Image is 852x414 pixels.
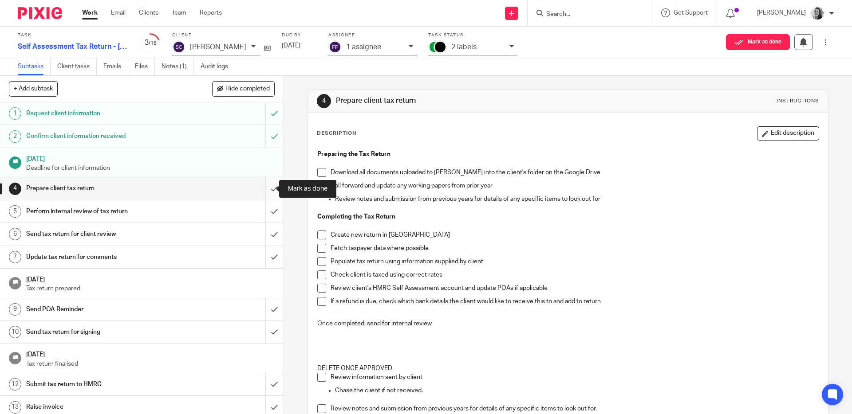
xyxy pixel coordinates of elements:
div: 7 [9,251,21,263]
button: Hide completed [212,81,275,96]
img: svg%3E [172,40,185,54]
h1: Confirm client information received [26,129,180,143]
p: Create new return in [GEOGRAPHIC_DATA] [331,230,818,239]
label: Task status [428,32,517,38]
p: Review notes and submission from previous years for details of any specific items to look out for [335,195,818,203]
a: Files [135,58,155,75]
label: Due by [282,32,317,38]
a: Emails [103,58,128,75]
p: Review information sent by client [331,373,818,382]
button: Mark as done [726,34,790,50]
a: Reports [200,8,222,17]
h1: Prepare client tax return [336,96,587,105]
a: Team [172,8,186,17]
div: 6 [9,228,21,240]
div: 1 [9,107,21,120]
div: 12 [9,378,21,391]
h1: Send tax return for signing [26,325,180,339]
p: 1 assignee [346,43,381,51]
span: [DATE] [282,43,300,49]
a: Work [82,8,98,17]
div: 2 [9,130,21,143]
img: Pixie [18,7,62,19]
p: Deadline for client information [26,164,275,172]
p: Once completed, send for internal review [317,319,818,328]
span: Get Support [674,10,708,16]
p: DELETE ONCE APPROVED [317,364,818,373]
p: Review client's HMRC Self Assessment account and update POAs if applicable [331,284,818,293]
span: Mark as done [748,39,781,45]
div: 10 [9,326,21,338]
h1: Raise invoice [26,400,180,414]
input: Search [545,11,625,19]
p: Download all documents uploaded to [PERSON_NAME] into the client's folder on the Google Drive [331,168,818,177]
div: 13 [9,401,21,414]
p: [PERSON_NAME] [190,43,246,51]
h1: Perform internal review of tax return [26,205,180,218]
img: svg%3E [328,40,342,54]
div: 9 [9,303,21,316]
h1: [DATE] [26,152,275,164]
div: 4 [317,94,331,108]
h1: [DATE] [26,273,275,284]
p: Chase the client if not received. [335,386,818,395]
a: Email [111,8,126,17]
label: Client [172,32,271,38]
div: 5 [9,205,21,218]
p: Description [317,130,356,137]
p: Check client is taxed using correct rates [331,270,818,279]
h1: Send tax return for client review [26,227,180,241]
a: Client tasks [57,58,97,75]
button: + Add subtask [9,81,58,96]
p: Fetch taxpayer data where possible [331,244,818,253]
div: 4 [9,183,21,195]
a: Audit logs [201,58,235,75]
p: Review notes and submission from previous years for details of any specific items to look out for. [331,404,818,413]
h1: Prepare client tax return [26,182,180,195]
label: Task [18,32,129,38]
p: Populate tax return using information supplied by client [331,257,818,266]
p: Tax return prepared [26,284,275,293]
small: /16 [149,41,157,46]
p: Roll forward and update any working papers from prior year [331,181,818,190]
h1: Request client information [26,107,180,120]
button: Edit description [757,126,819,141]
span: Hide completed [225,86,270,93]
a: Subtasks [18,58,51,75]
div: 3 [140,38,161,48]
h1: [DATE] [26,348,275,359]
strong: Preparing the Tax Return [317,151,390,157]
a: Clients [139,8,158,17]
a: Notes (1) [162,58,194,75]
strong: Completing the Tax Return [317,214,395,220]
p: Tax return finalised [26,359,275,368]
h1: Submit tax return to HMRC [26,378,180,391]
img: IMG-0056.JPG [810,6,824,20]
p: [PERSON_NAME] [757,8,806,17]
p: 2 labels [451,43,477,51]
div: Instructions [777,98,819,105]
h1: Send POA Reminder [26,303,180,316]
h1: Update tax return for comments [26,250,180,264]
p: If a refund is due, check which bank details the client would like to receive this to and add to ... [331,297,818,306]
label: Assignee [328,32,417,38]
